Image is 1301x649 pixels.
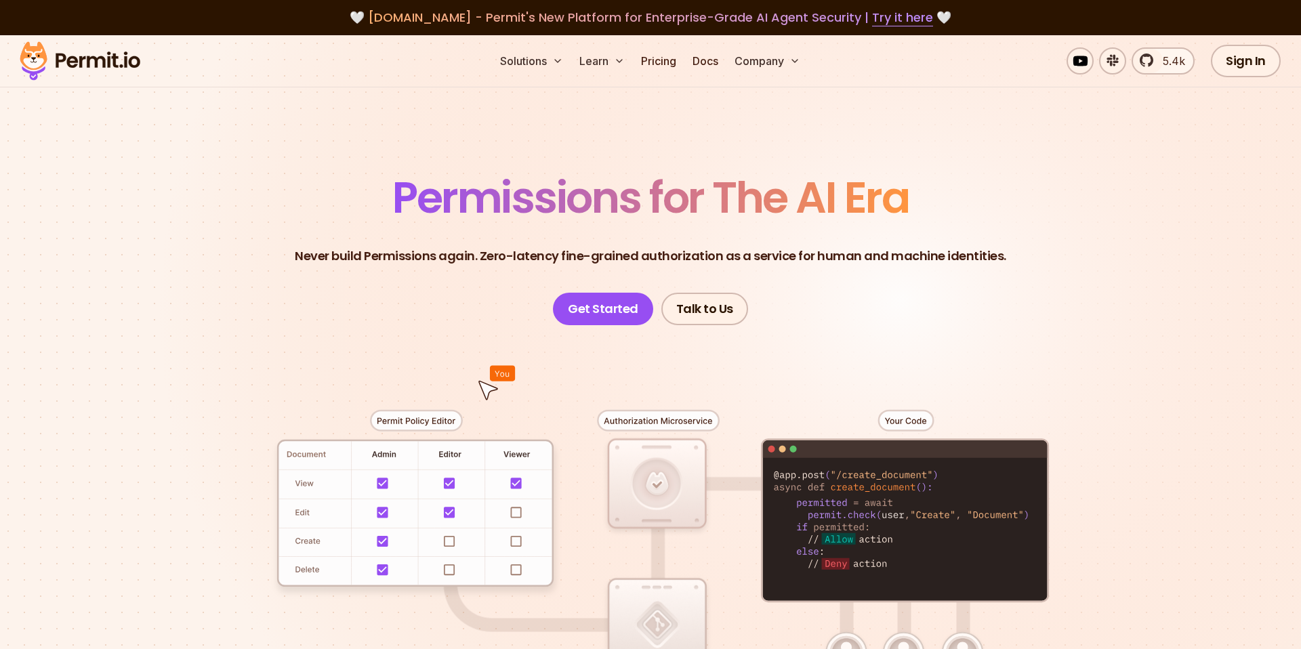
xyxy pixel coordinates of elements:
[1132,47,1195,75] a: 5.4k
[295,247,1006,266] p: Never build Permissions again. Zero-latency fine-grained authorization as a service for human and...
[687,47,724,75] a: Docs
[553,293,653,325] a: Get Started
[33,8,1268,27] div: 🤍 🤍
[872,9,933,26] a: Try it here
[636,47,682,75] a: Pricing
[14,38,146,84] img: Permit logo
[574,47,630,75] button: Learn
[1155,53,1185,69] span: 5.4k
[368,9,933,26] span: [DOMAIN_NAME] - Permit's New Platform for Enterprise-Grade AI Agent Security |
[1211,45,1281,77] a: Sign In
[729,47,806,75] button: Company
[495,47,569,75] button: Solutions
[661,293,748,325] a: Talk to Us
[392,167,909,228] span: Permissions for The AI Era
